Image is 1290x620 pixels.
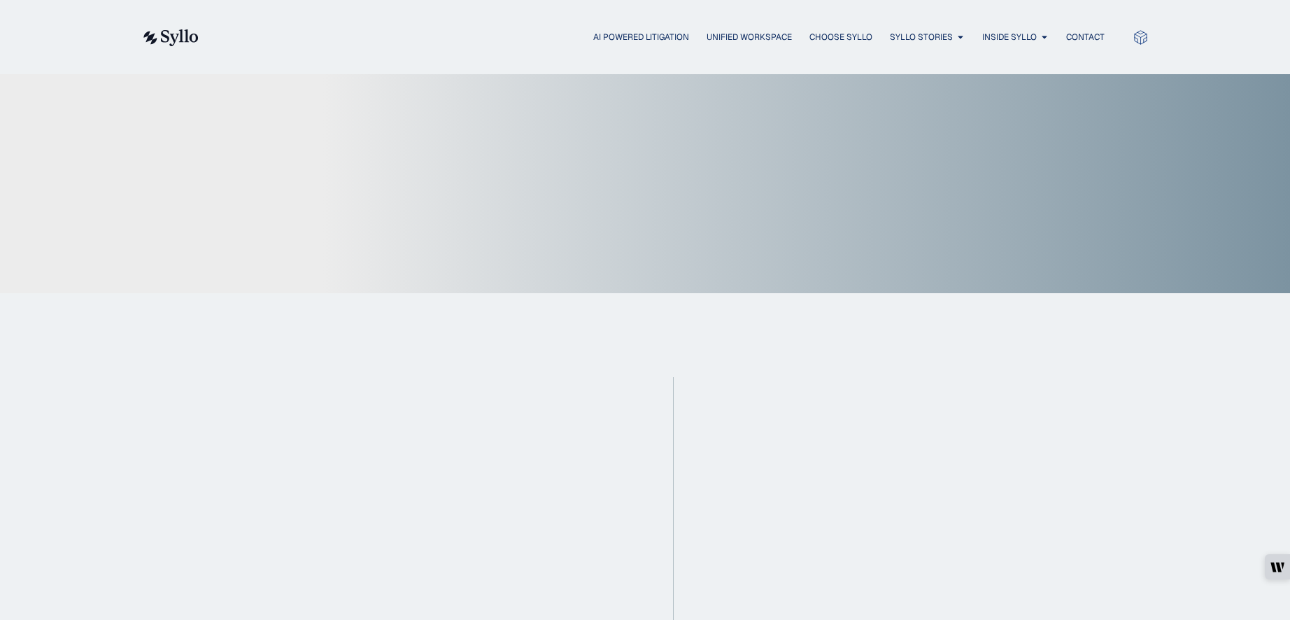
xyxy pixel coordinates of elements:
[707,31,792,43] a: Unified Workspace
[809,31,872,43] a: Choose Syllo
[982,31,1037,43] a: Inside Syllo
[141,29,199,46] img: syllo
[227,31,1105,44] div: Menu Toggle
[1066,31,1105,43] a: Contact
[227,31,1105,44] nav: Menu
[890,31,953,43] a: Syllo Stories
[593,31,689,43] a: AI Powered Litigation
